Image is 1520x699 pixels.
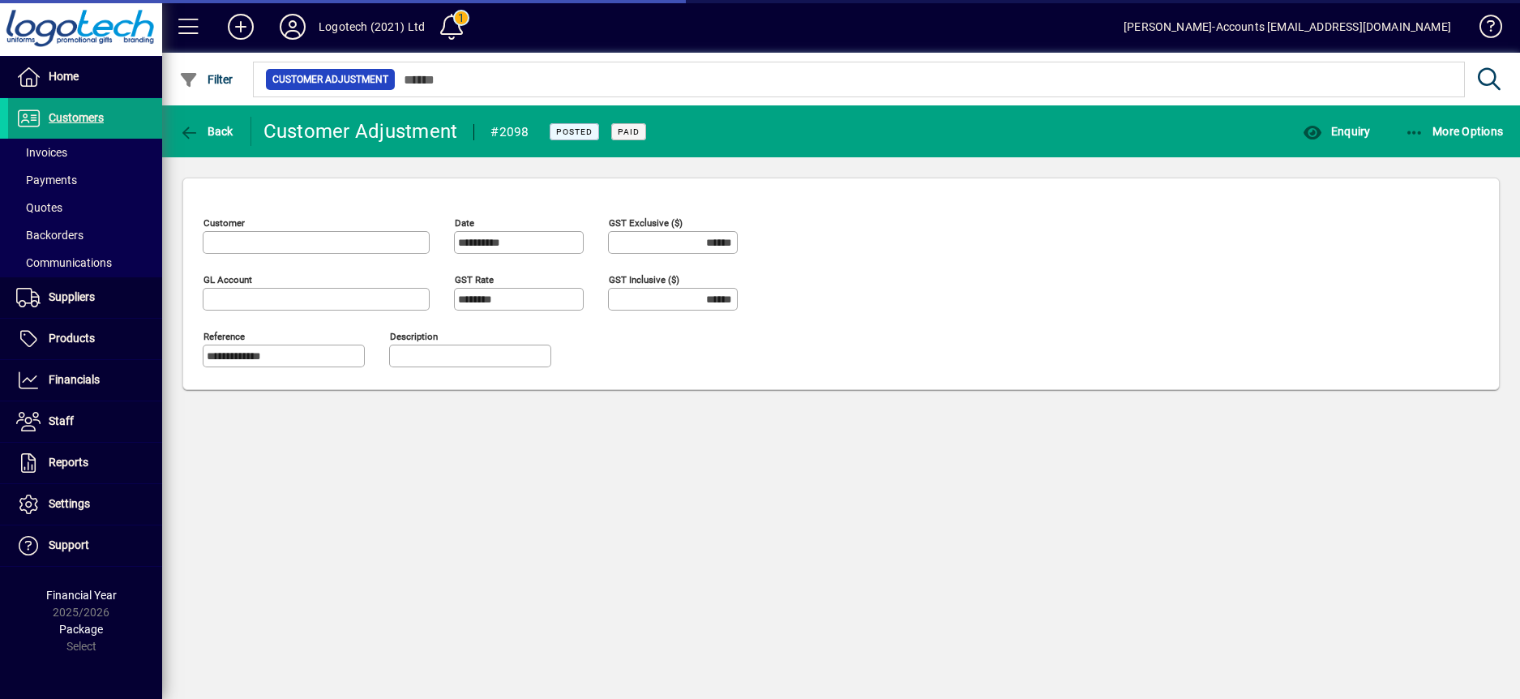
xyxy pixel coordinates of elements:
[8,443,162,483] a: Reports
[8,319,162,359] a: Products
[1303,125,1370,138] span: Enquiry
[556,127,593,137] span: Posted
[203,331,245,342] mat-label: Reference
[272,71,388,88] span: Customer Adjustment
[179,125,233,138] span: Back
[455,274,494,285] mat-label: GST rate
[49,497,90,510] span: Settings
[16,201,62,214] span: Quotes
[46,589,117,602] span: Financial Year
[49,456,88,469] span: Reports
[263,118,458,144] div: Customer Adjustment
[609,274,679,285] mat-label: GST Inclusive ($)
[215,12,267,41] button: Add
[49,538,89,551] span: Support
[16,229,83,242] span: Backorders
[267,12,319,41] button: Profile
[175,117,238,146] button: Back
[179,73,233,86] span: Filter
[203,217,245,229] mat-label: Customer
[8,360,162,401] a: Financials
[1401,117,1508,146] button: More Options
[49,373,100,386] span: Financials
[8,277,162,318] a: Suppliers
[49,70,79,83] span: Home
[16,256,112,269] span: Communications
[8,484,162,525] a: Settings
[8,525,162,566] a: Support
[59,623,103,636] span: Package
[8,249,162,277] a: Communications
[162,117,251,146] app-page-header-button: Back
[8,401,162,442] a: Staff
[8,57,162,97] a: Home
[49,332,95,345] span: Products
[1405,125,1504,138] span: More Options
[455,217,474,229] mat-label: Date
[8,194,162,221] a: Quotes
[319,14,425,40] div: Logotech (2021) Ltd
[609,217,683,229] mat-label: GST Exclusive ($)
[1467,3,1500,56] a: Knowledge Base
[175,65,238,94] button: Filter
[490,119,529,145] div: #2098
[390,331,438,342] mat-label: Description
[16,174,77,187] span: Payments
[8,221,162,249] a: Backorders
[49,414,74,427] span: Staff
[49,111,104,124] span: Customers
[8,166,162,194] a: Payments
[1299,117,1374,146] button: Enquiry
[1124,14,1451,40] div: [PERSON_NAME]-Accounts [EMAIL_ADDRESS][DOMAIN_NAME]
[618,127,640,137] span: Paid
[16,146,67,159] span: Invoices
[203,274,252,285] mat-label: GL Account
[8,139,162,166] a: Invoices
[49,290,95,303] span: Suppliers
